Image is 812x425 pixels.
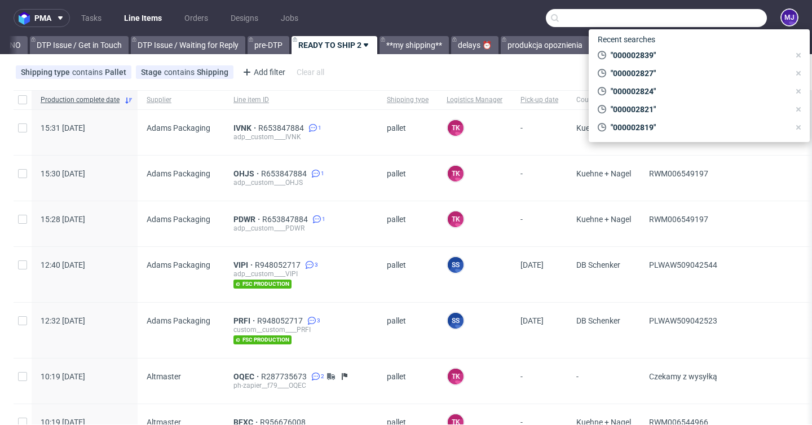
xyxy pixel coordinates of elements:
span: PLWAW509042544 [649,260,717,269]
div: custom__custom____PRFI [233,325,369,334]
span: pallet [387,123,429,141]
span: - [576,372,631,390]
a: Designs [224,9,265,27]
span: Pick-up date [520,95,558,105]
a: R653847884 [261,169,309,178]
a: 1 [309,169,324,178]
figcaption: TK [448,211,464,227]
span: "000002819" [606,122,789,133]
span: pallet [387,260,429,289]
span: 3 [317,316,320,325]
span: Shipping type [387,95,429,105]
span: [DATE] [520,316,544,325]
img: logo [19,12,34,25]
a: Tasks [74,9,108,27]
figcaption: TK [448,166,464,181]
div: Clear all [294,64,326,80]
span: R653847884 [262,215,310,224]
span: fsc production [233,280,292,289]
span: Stage [141,68,164,77]
span: 1 [318,123,321,132]
div: ph-zapier__f79____OQEC [233,381,369,390]
figcaption: TK [448,120,464,136]
a: Line Items [117,9,169,27]
div: Add filter [238,63,288,81]
span: 3 [315,260,318,269]
div: adp__custom____VIPI [233,269,369,278]
div: adp__custom____OHJS [233,178,369,187]
a: Orders [178,9,215,27]
a: R653847884 [258,123,306,132]
a: 1 [306,123,321,132]
span: PLWAW509042523 [649,316,717,325]
a: R948052717 [255,260,303,269]
span: "000002824" [606,86,789,97]
span: Czekamy z wysyłką [649,372,717,381]
span: Logistics Manager [447,95,502,105]
span: - [520,123,558,141]
span: 12:32 [DATE] [41,316,85,325]
span: pallet [387,215,429,233]
span: - [520,215,558,233]
a: VIPI [233,260,255,269]
span: RWM006549197 [649,169,708,178]
a: delays ⏰ [451,36,498,54]
div: Pallet [105,68,126,77]
span: 1 [322,215,325,224]
a: produkcja opoznienia [501,36,589,54]
div: Shipping [197,68,228,77]
span: contains [164,68,197,77]
a: 2 [309,372,324,381]
span: pma [34,14,51,22]
span: pallet [387,316,429,344]
span: Adams Packaging [147,123,210,132]
a: DTP Issue / Waiting for Reply [131,36,245,54]
figcaption: TK [448,369,464,384]
span: 15:31 [DATE] [41,123,85,132]
a: 3 [303,260,318,269]
span: fsc production [233,335,292,344]
button: pma [14,9,70,27]
a: IVNK [233,123,258,132]
span: "000002821" [606,104,789,115]
figcaption: SS [448,313,464,329]
span: 15:28 [DATE] [41,215,85,224]
span: Supplier [147,95,215,105]
span: Courier [576,95,631,105]
span: - [520,169,558,187]
span: Shipping type [21,68,72,77]
span: 10:19 [DATE] [41,372,85,381]
div: adp__custom____IVNK [233,132,369,141]
span: OHJS [233,169,261,178]
span: "000002827" [606,68,789,79]
span: 1 [321,169,324,178]
a: OQEC [233,372,261,381]
span: Kuehne + Nagel [576,123,631,141]
span: Adams Packaging [147,169,210,178]
figcaption: MJ [782,10,797,25]
span: Kuehne + Nagel [576,169,631,187]
span: contains [72,68,105,77]
a: R948052717 [257,316,305,325]
span: Line item ID [233,95,369,105]
a: PRFI [233,316,257,325]
span: pallet [387,372,429,390]
span: 12:40 [DATE] [41,260,85,269]
span: - [520,372,558,390]
a: PDWR [233,215,262,224]
div: adp__custom____PDWR [233,224,369,233]
span: Recent searches [593,30,660,48]
a: R287735673 [261,372,309,381]
a: READY TO SHIP 2 [292,36,377,54]
span: DB Schenker [576,260,631,289]
figcaption: SS [448,257,464,273]
a: pre-DTP [248,36,289,54]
